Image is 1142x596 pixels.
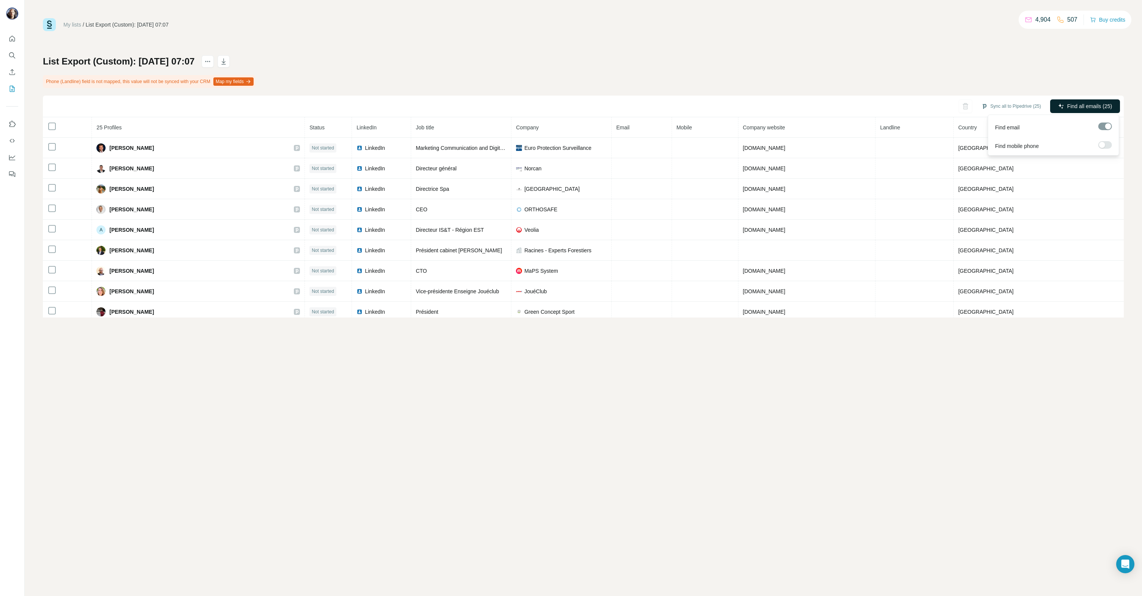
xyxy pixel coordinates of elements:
span: [GEOGRAPHIC_DATA] [958,227,1014,233]
span: [DOMAIN_NAME] [743,227,786,233]
span: [DOMAIN_NAME] [743,186,786,192]
span: LinkedIn [365,308,385,316]
div: Open Intercom Messenger [1116,555,1134,573]
img: Avatar [96,143,106,153]
span: Company website [743,124,785,131]
span: Marketing Communication and Digital Director [416,145,524,151]
span: Country [958,124,977,131]
span: [PERSON_NAME] [109,206,154,213]
button: Search [6,49,18,62]
span: Not started [312,145,334,151]
button: Use Surfe API [6,134,18,148]
span: Landline [880,124,900,131]
img: company-logo [516,288,522,294]
button: Use Surfe on LinkedIn [6,117,18,131]
span: Green Concept Sport [524,308,574,316]
span: Directeur général [416,165,456,171]
img: LinkedIn logo [356,288,363,294]
span: [PERSON_NAME] [109,185,154,193]
button: Dashboard [6,151,18,164]
img: LinkedIn logo [356,268,363,274]
a: My lists [63,22,81,28]
h1: List Export (Custom): [DATE] 07:07 [43,55,195,68]
button: My lists [6,82,18,96]
img: Avatar [96,164,106,173]
span: [GEOGRAPHIC_DATA] [958,247,1014,253]
span: Find email [995,124,1020,131]
div: A [96,225,106,234]
span: Not started [312,226,334,233]
span: [PERSON_NAME] [109,144,154,152]
img: Avatar [96,205,106,214]
span: LinkedIn [365,288,385,295]
span: [PERSON_NAME] [109,288,154,295]
img: LinkedIn logo [356,227,363,233]
img: company-logo [516,145,522,151]
span: Not started [312,247,334,254]
span: LinkedIn [356,124,377,131]
span: LinkedIn [365,247,385,254]
img: LinkedIn logo [356,165,363,171]
button: actions [202,55,214,68]
img: company-logo [516,206,522,212]
span: LinkedIn [365,226,385,234]
img: company-logo [516,309,522,315]
img: Surfe Logo [43,18,56,31]
span: Vice-présidente Enseigne Jouéclub [416,288,499,294]
button: Map my fields [213,77,254,86]
span: [PERSON_NAME] [109,226,154,234]
img: Avatar [96,266,106,275]
span: Not started [312,186,334,192]
span: Status [309,124,325,131]
span: [GEOGRAPHIC_DATA] [958,186,1014,192]
span: Mobile [677,124,692,131]
span: Company [516,124,539,131]
span: Euro Protection Surveillance [524,144,592,152]
span: Find all emails (25) [1067,102,1112,110]
span: [DOMAIN_NAME] [743,288,786,294]
span: CTO [416,268,427,274]
span: [GEOGRAPHIC_DATA] [958,268,1014,274]
span: [GEOGRAPHIC_DATA] [958,288,1014,294]
span: LinkedIn [365,267,385,275]
span: CEO [416,206,427,212]
img: Avatar [6,8,18,20]
span: LinkedIn [365,144,385,152]
span: [DOMAIN_NAME] [743,206,786,212]
span: Find mobile phone [995,142,1039,150]
img: company-logo [516,227,522,233]
img: company-logo [516,186,522,192]
button: Buy credits [1090,14,1125,25]
span: Email [616,124,629,131]
img: Avatar [96,184,106,193]
img: LinkedIn logo [356,186,363,192]
span: [GEOGRAPHIC_DATA] [958,165,1014,171]
button: Find all emails (25) [1050,99,1120,113]
img: LinkedIn logo [356,247,363,253]
span: JouéClub [524,288,547,295]
button: Feedback [6,167,18,181]
div: Phone (Landline) field is not mapped, this value will not be synced with your CRM [43,75,255,88]
div: List Export (Custom): [DATE] 07:07 [86,21,169,28]
span: MaPS System [524,267,558,275]
span: Not started [312,206,334,213]
span: [PERSON_NAME] [109,267,154,275]
span: Directrice Spa [416,186,449,192]
span: [DOMAIN_NAME] [743,145,786,151]
p: 507 [1067,15,1077,24]
span: [DOMAIN_NAME] [743,165,786,171]
span: [PERSON_NAME] [109,247,154,254]
span: [GEOGRAPHIC_DATA] [958,309,1014,315]
span: LinkedIn [365,206,385,213]
span: [GEOGRAPHIC_DATA] [958,206,1014,212]
li: / [83,21,84,28]
button: Enrich CSV [6,65,18,79]
span: Président cabinet [PERSON_NAME] [416,247,502,253]
span: LinkedIn [365,165,385,172]
span: Not started [312,165,334,172]
span: Job title [416,124,434,131]
span: Not started [312,308,334,315]
span: Racines - Experts Forestiers [524,247,592,254]
span: [PERSON_NAME] [109,165,154,172]
span: Veolia [524,226,539,234]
